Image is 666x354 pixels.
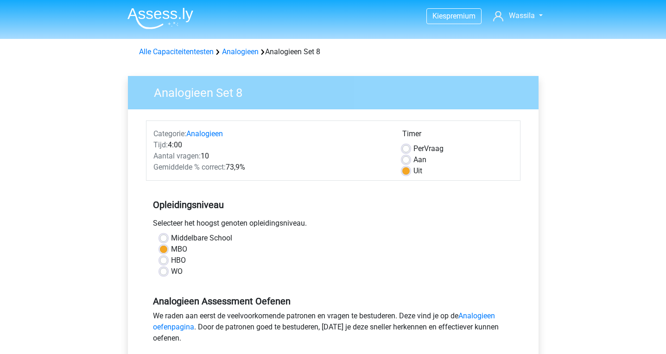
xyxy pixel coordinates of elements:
[127,7,193,29] img: Assessly
[413,154,426,165] label: Aan
[139,47,214,56] a: Alle Capaciteitentesten
[413,143,444,154] label: Vraag
[413,144,424,153] span: Per
[153,152,201,160] span: Aantal vragen:
[446,12,476,20] span: premium
[186,129,223,138] a: Analogieen
[432,12,446,20] span: Kies
[171,244,187,255] label: MBO
[153,296,514,307] h5: Analogieen Assessment Oefenen
[146,310,520,348] div: We raden aan eerst de veelvoorkomende patronen en vragen te bestuderen. Deze vind je op de . Door...
[222,47,259,56] a: Analogieen
[153,129,186,138] span: Categorie:
[489,10,546,21] a: Wassila
[146,139,395,151] div: 4:00
[146,162,395,173] div: 73,9%
[153,163,226,171] span: Gemiddelde % correct:
[153,196,514,214] h5: Opleidingsniveau
[143,82,532,100] h3: Analogieen Set 8
[171,233,232,244] label: Middelbare School
[171,266,183,277] label: WO
[146,151,395,162] div: 10
[153,140,168,149] span: Tijd:
[413,165,422,177] label: Uit
[146,218,520,233] div: Selecteer het hoogst genoten opleidingsniveau.
[135,46,531,57] div: Analogieen Set 8
[171,255,186,266] label: HBO
[427,10,481,22] a: Kiespremium
[509,11,535,20] span: Wassila
[402,128,513,143] div: Timer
